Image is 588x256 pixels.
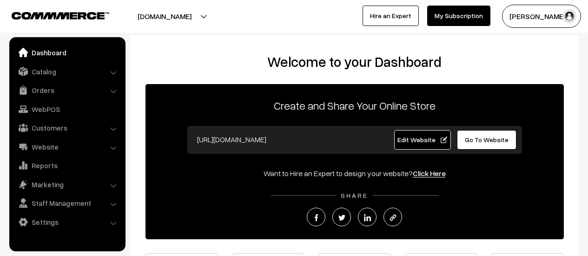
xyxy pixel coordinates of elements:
[394,130,451,150] a: Edit Website
[12,214,122,230] a: Settings
[363,6,419,26] a: Hire an Expert
[12,9,93,20] a: COMMMERCE
[12,12,109,19] img: COMMMERCE
[336,191,373,199] span: SHARE
[145,168,564,179] div: Want to Hire an Expert to design your website?
[12,44,122,61] a: Dashboard
[502,5,581,28] button: [PERSON_NAME]
[105,5,224,28] button: [DOMAIN_NAME]
[465,136,509,144] span: Go To Website
[12,195,122,211] a: Staff Management
[397,136,447,144] span: Edit Website
[12,119,122,136] a: Customers
[12,157,122,174] a: Reports
[12,101,122,118] a: WebPOS
[12,82,122,98] a: Orders
[12,63,122,80] a: Catalog
[562,9,576,23] img: user
[427,6,490,26] a: My Subscription
[12,138,122,155] a: Website
[139,53,569,70] h2: Welcome to your Dashboard
[12,176,122,193] a: Marketing
[413,169,446,178] a: Click Here
[145,97,564,114] p: Create and Share Your Online Store
[457,130,517,150] a: Go To Website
